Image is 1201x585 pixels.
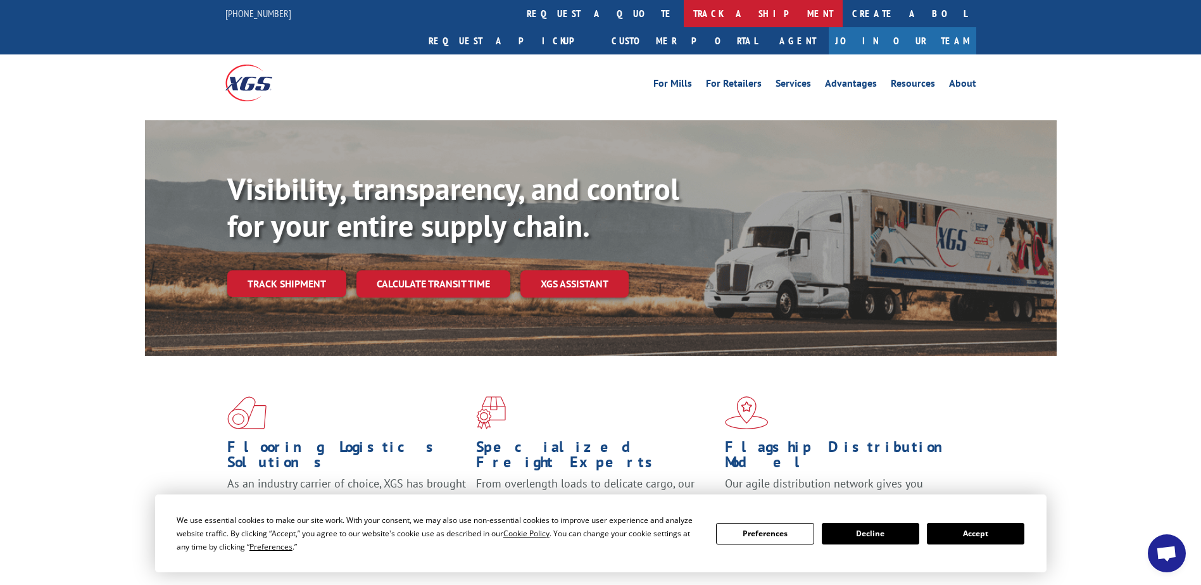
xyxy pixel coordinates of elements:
[776,79,811,92] a: Services
[653,79,692,92] a: For Mills
[225,7,291,20] a: [PHONE_NUMBER]
[476,396,506,429] img: xgs-icon-focused-on-flooring-red
[927,523,1024,544] button: Accept
[829,27,976,54] a: Join Our Team
[767,27,829,54] a: Agent
[227,439,467,476] h1: Flooring Logistics Solutions
[825,79,877,92] a: Advantages
[155,494,1047,572] div: Cookie Consent Prompt
[716,523,814,544] button: Preferences
[177,513,701,553] div: We use essential cookies to make our site work. With your consent, we may also use non-essential ...
[949,79,976,92] a: About
[520,270,629,298] a: XGS ASSISTANT
[249,541,292,552] span: Preferences
[476,476,715,532] p: From overlength loads to delicate cargo, our experienced staff knows the best way to move your fr...
[356,270,510,298] a: Calculate transit time
[227,476,466,521] span: As an industry carrier of choice, XGS has brought innovation and dedication to flooring logistics...
[725,396,769,429] img: xgs-icon-flagship-distribution-model-red
[227,396,267,429] img: xgs-icon-total-supply-chain-intelligence-red
[476,439,715,476] h1: Specialized Freight Experts
[822,523,919,544] button: Decline
[706,79,762,92] a: For Retailers
[227,270,346,297] a: Track shipment
[725,439,964,476] h1: Flagship Distribution Model
[1148,534,1186,572] div: Open chat
[602,27,767,54] a: Customer Portal
[419,27,602,54] a: Request a pickup
[227,169,679,245] b: Visibility, transparency, and control for your entire supply chain.
[503,528,550,539] span: Cookie Policy
[725,476,958,506] span: Our agile distribution network gives you nationwide inventory management on demand.
[891,79,935,92] a: Resources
